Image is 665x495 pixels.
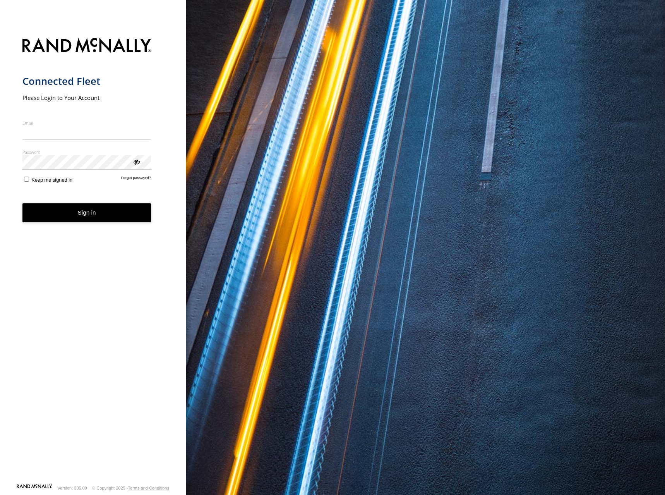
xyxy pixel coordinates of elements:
[128,486,169,490] a: Terms and Conditions
[22,149,151,155] label: Password
[58,486,87,490] div: Version: 306.00
[22,94,151,101] h2: Please Login to Your Account
[22,120,151,126] label: Email
[24,177,29,182] input: Keep me signed in
[121,175,151,183] a: Forgot password?
[132,158,140,165] div: ViewPassword
[22,75,151,88] h1: Connected Fleet
[92,486,169,490] div: © Copyright 2025 -
[17,484,52,492] a: Visit our Website
[22,203,151,222] button: Sign in
[31,177,72,183] span: Keep me signed in
[22,33,164,483] form: main
[22,36,151,56] img: Rand McNally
